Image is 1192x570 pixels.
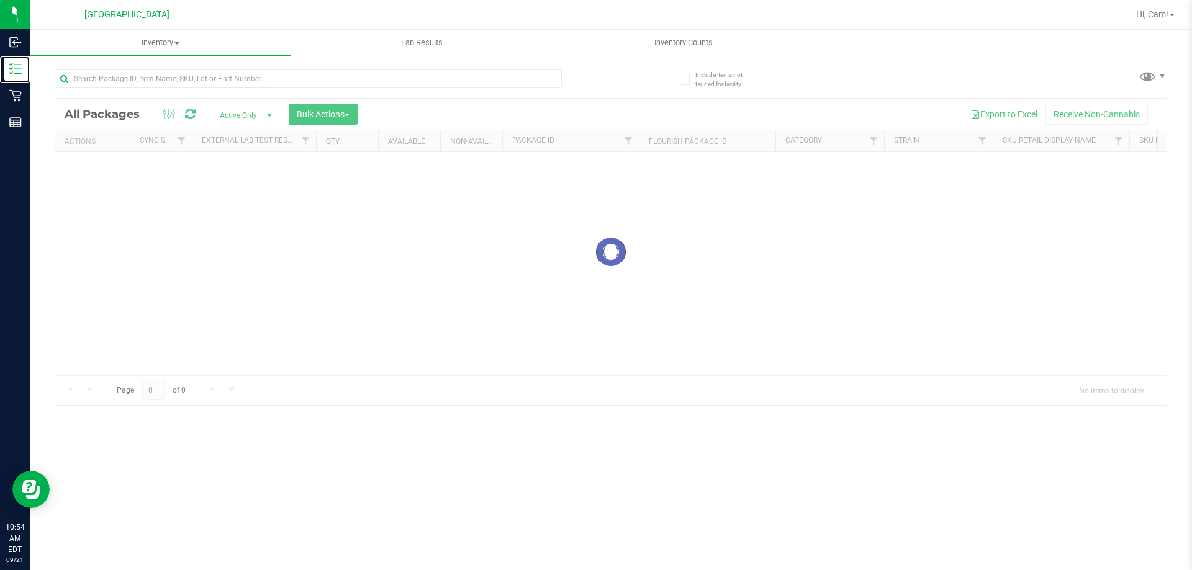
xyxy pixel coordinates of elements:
[12,471,50,508] iframe: Resource center
[55,69,562,88] input: Search Package ID, Item Name, SKU, Lot or Part Number...
[6,555,24,564] p: 09/21
[9,36,22,48] inline-svg: Inbound
[30,37,291,48] span: Inventory
[84,9,169,20] span: [GEOGRAPHIC_DATA]
[384,37,459,48] span: Lab Results
[9,89,22,102] inline-svg: Retail
[9,63,22,75] inline-svg: Inventory
[1136,9,1168,19] span: Hi, Cam!
[291,30,553,56] a: Lab Results
[6,522,24,555] p: 10:54 AM EDT
[638,37,729,48] span: Inventory Counts
[553,30,814,56] a: Inventory Counts
[695,70,757,89] span: Include items not tagged for facility
[30,30,291,56] a: Inventory
[9,116,22,128] inline-svg: Reports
